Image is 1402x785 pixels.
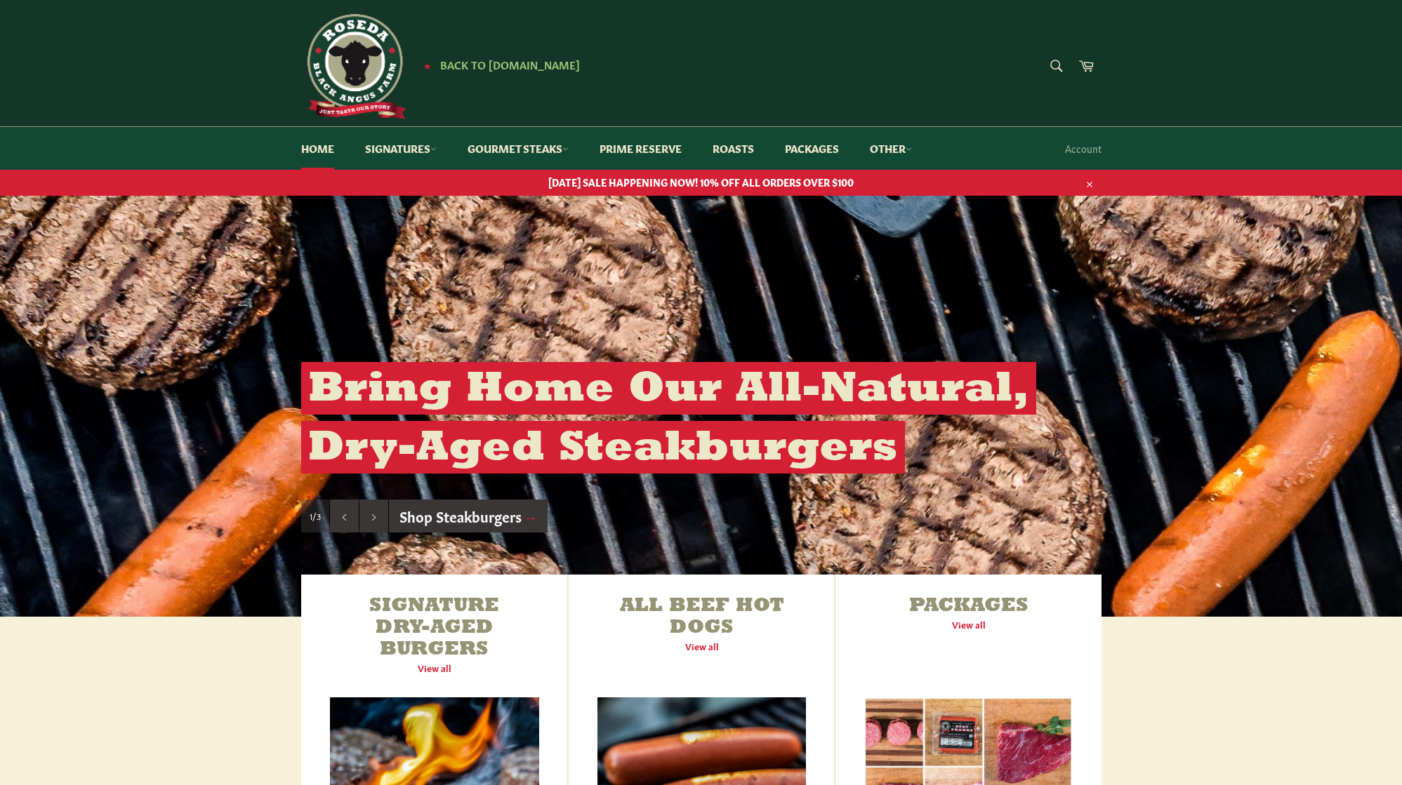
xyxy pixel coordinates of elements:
[330,499,359,533] button: Previous slide
[287,175,1116,189] span: [DATE] SALE HAPPENING NOW! 10% OFF ALL ORDERS OVER $100
[586,127,696,170] a: Prime Reserve
[389,499,548,533] a: Shop Steakburgers
[359,499,388,533] button: Next slide
[440,57,580,72] span: Back to [DOMAIN_NAME]
[524,506,538,525] span: →
[287,127,348,170] a: Home
[771,127,853,170] a: Packages
[856,127,926,170] a: Other
[301,362,1036,474] h2: Bring Home Our All-Natural, Dry-Aged Steakburgers
[416,60,580,71] a: ★ Back to [DOMAIN_NAME]
[1058,128,1109,169] a: Account
[423,60,431,71] span: ★
[699,127,768,170] a: Roasts
[301,14,406,119] img: Roseda Beef
[454,127,583,170] a: Gourmet Steaks
[310,510,321,522] span: 1/3
[301,499,329,533] div: Slide 1, current
[351,127,451,170] a: Signatures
